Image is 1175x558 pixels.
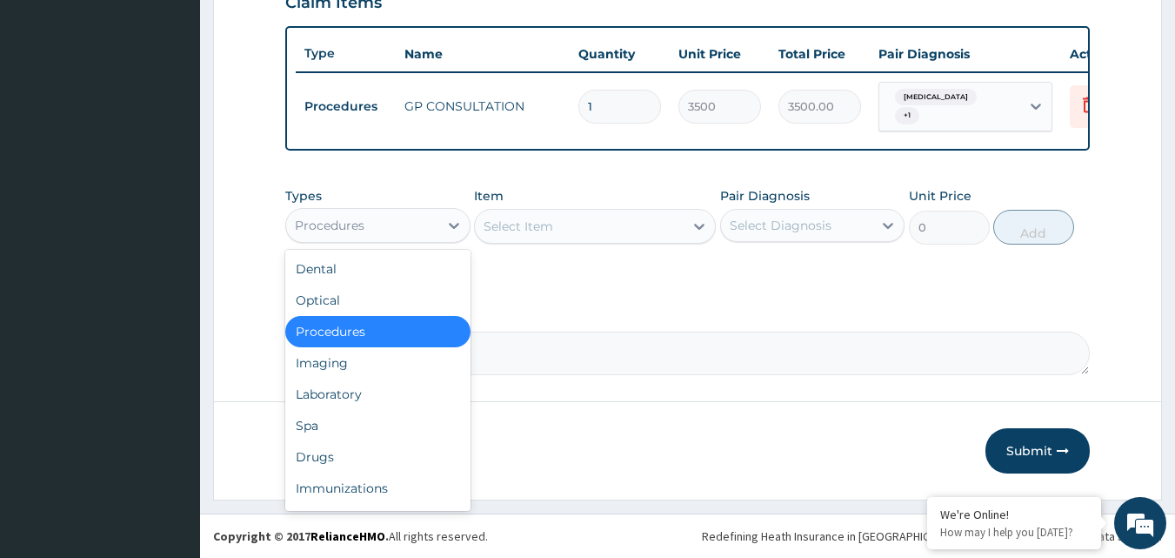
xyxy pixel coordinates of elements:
[670,37,770,71] th: Unit Price
[285,347,471,379] div: Imaging
[895,89,977,106] span: [MEDICAL_DATA]
[285,189,322,204] label: Types
[9,373,331,434] textarea: Type your message and hit 'Enter'
[285,9,327,50] div: Minimize live chat window
[285,379,471,410] div: Laboratory
[940,525,1088,540] p: How may I help you today?
[895,107,919,124] span: + 1
[285,410,471,441] div: Spa
[285,316,471,347] div: Procedures
[90,97,292,120] div: Chat with us now
[310,528,385,544] a: RelianceHMO
[396,37,570,71] th: Name
[484,218,553,235] div: Select Item
[993,210,1074,245] button: Add
[730,217,831,234] div: Select Diagnosis
[570,37,670,71] th: Quantity
[101,168,240,344] span: We're online!
[200,514,1175,558] footer: All rights reserved.
[474,187,504,205] label: Item
[396,89,570,124] td: GP CONSULTATION
[213,528,389,544] strong: Copyright © 2017 .
[285,285,471,316] div: Optical
[940,507,1088,522] div: We're Online!
[720,187,810,205] label: Pair Diagnosis
[285,441,471,473] div: Drugs
[702,528,1162,545] div: Redefining Heath Insurance in [GEOGRAPHIC_DATA] using Telemedicine and Data Science!
[285,473,471,504] div: Immunizations
[296,91,396,123] td: Procedures
[1061,37,1148,71] th: Actions
[770,37,870,71] th: Total Price
[285,307,1091,322] label: Comment
[909,187,971,205] label: Unit Price
[295,217,364,234] div: Procedures
[285,504,471,535] div: Others
[296,37,396,70] th: Type
[870,37,1061,71] th: Pair Diagnosis
[985,428,1090,474] button: Submit
[32,87,70,131] img: d_794563401_company_1708531726252_794563401
[285,253,471,285] div: Dental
